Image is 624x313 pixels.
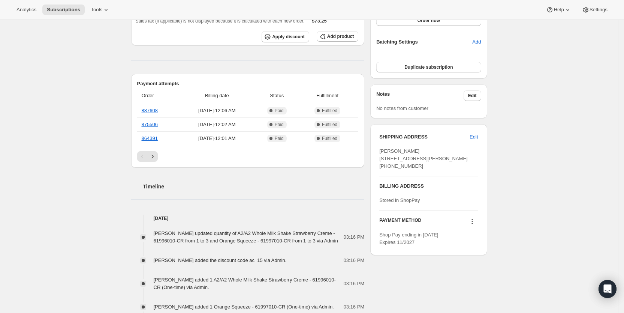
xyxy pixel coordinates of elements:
h3: SHIPPING ADDRESS [379,133,470,141]
button: Add [468,36,485,48]
span: Subscriptions [47,7,80,13]
span: Stored in ShopPay [379,197,420,203]
span: Help [554,7,564,13]
span: Status [257,92,296,99]
a: 864391 [142,135,158,141]
th: Order [137,87,179,104]
span: Order now [417,18,440,24]
span: [PERSON_NAME] added the discount code ac_15 via Admin. [154,257,287,263]
span: $73.25 [312,18,327,24]
h2: Timeline [143,183,365,190]
span: Apply discount [272,34,305,40]
span: Add [472,38,481,46]
span: Edit [470,133,478,141]
span: Fulfilled [322,122,337,128]
span: Analytics [16,7,36,13]
span: Billing date [181,92,253,99]
button: Next [147,151,158,162]
a: 887608 [142,108,158,113]
span: [DATE] · 12:01 AM [181,135,253,142]
span: Fulfillment [301,92,354,99]
span: Tools [91,7,102,13]
button: Edit [464,90,481,101]
h3: PAYMENT METHOD [379,217,421,227]
button: Help [542,5,576,15]
button: Add product [317,31,358,42]
button: Order now [376,15,481,26]
span: Settings [590,7,608,13]
span: [DATE] · 12:02 AM [181,121,253,128]
a: 875506 [142,122,158,127]
span: 03:16 PM [344,233,365,241]
span: Fulfilled [322,135,337,141]
div: Open Intercom Messenger [599,280,617,298]
button: Settings [578,5,612,15]
button: Duplicate subscription [376,62,481,72]
button: Subscriptions [42,5,85,15]
span: Duplicate subscription [404,64,453,70]
nav: Pagination [137,151,359,162]
span: Edit [468,93,477,99]
span: [DATE] · 12:06 AM [181,107,253,114]
h3: Notes [376,90,464,101]
span: [PERSON_NAME] [STREET_ADDRESS][PERSON_NAME] [PHONE_NUMBER] [379,148,468,169]
span: 03:16 PM [344,280,365,287]
span: 03:16 PM [344,257,365,264]
h6: Batching Settings [376,38,472,46]
h4: [DATE] [131,215,365,222]
span: Paid [275,108,284,114]
button: Analytics [12,5,41,15]
span: Sales tax (if applicable) is not displayed because it is calculated with each new order. [136,18,305,24]
span: No notes from customer [376,105,428,111]
button: Apply discount [262,31,309,42]
span: Add product [327,33,354,39]
button: Tools [86,5,114,15]
span: Shop Pay ending in [DATE] Expires 11/2027 [379,232,438,245]
h3: BILLING ADDRESS [379,182,478,190]
span: [PERSON_NAME] added 1 A2/A2 Whole Milk Shake Strawberry Creme - 61996010-CR (One-time) via Admin. [154,277,336,290]
h2: Payment attempts [137,80,359,87]
span: Paid [275,135,284,141]
span: Paid [275,122,284,128]
span: Fulfilled [322,108,337,114]
span: [PERSON_NAME] updated quantity of A2/A2 Whole Milk Shake Strawberry Creme - 61996010-CR from 1 to... [154,230,338,244]
span: [PERSON_NAME] added 1 Orange Squeeze - 61997010-CR (One-time) via Admin. [154,304,334,310]
button: Edit [465,131,482,143]
span: 03:16 PM [344,303,365,311]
